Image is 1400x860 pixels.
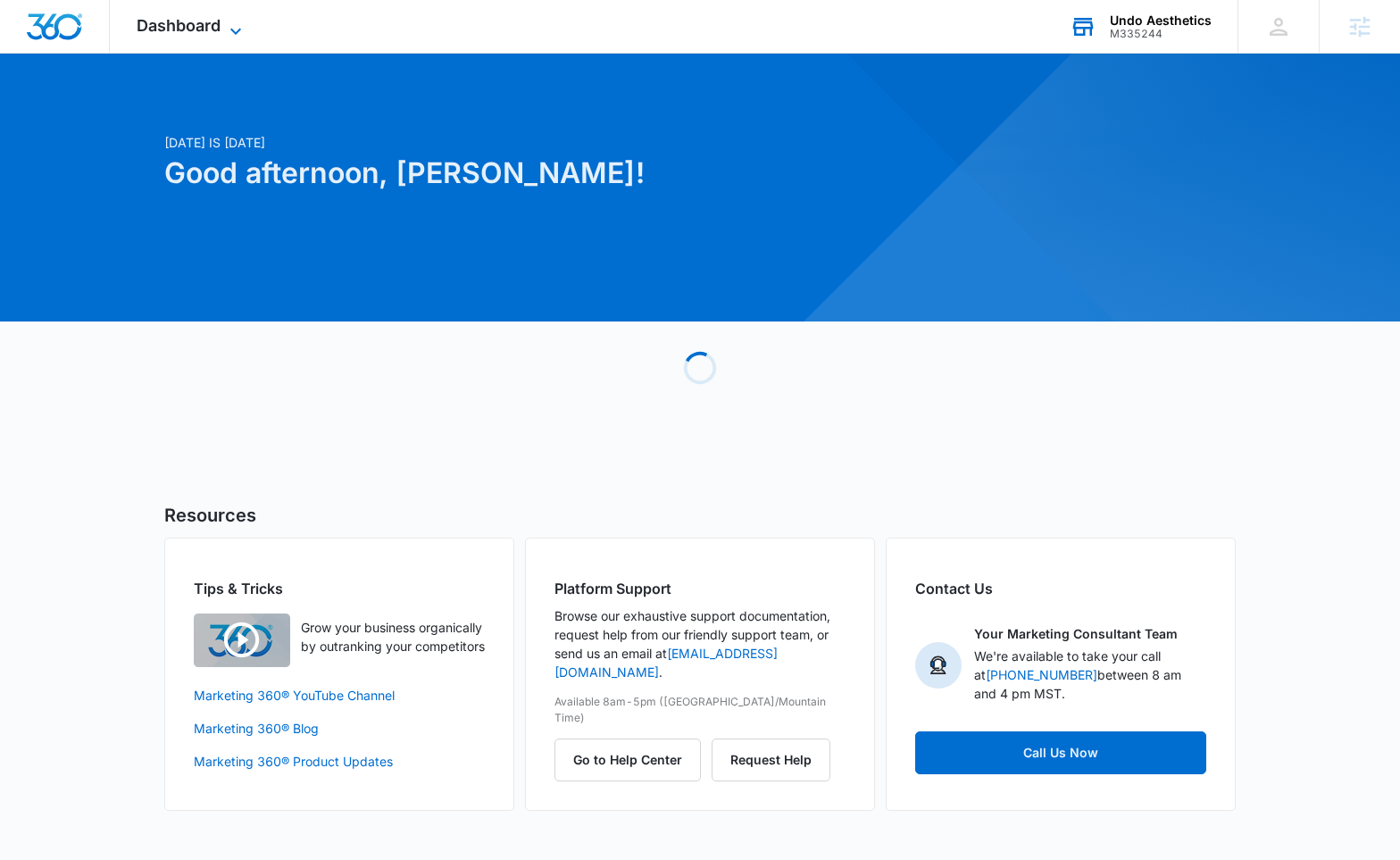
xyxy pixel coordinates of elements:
p: Available 8am-5pm ([GEOGRAPHIC_DATA]/Mountain Time) [554,694,846,726]
a: Marketing 360® Blog [194,719,485,738]
a: [PHONE_NUMBER] [986,667,1097,682]
h1: Good afternoon, [PERSON_NAME]! [164,152,871,195]
img: Quick Overview Video [194,614,290,667]
button: Request Help [712,739,830,781]
a: Marketing 360® YouTube Channel [194,686,485,705]
img: Your Marketing Consultant Team [915,642,962,689]
a: Marketing 360® Product Updates [194,752,485,771]
button: Go to Help Center [554,739,701,781]
a: Call Us Now [915,731,1206,774]
a: Request Help [712,752,830,767]
div: account name [1110,13,1212,28]
p: Grow your business organically by outranking your competitors [301,618,485,655]
h2: Platform Support [554,578,846,599]
a: Go to Help Center [554,752,712,767]
span: Dashboard [137,16,221,35]
p: Your Marketing Consultant Team [974,624,1178,643]
p: [DATE] is [DATE] [164,133,871,152]
h2: Contact Us [915,578,1206,599]
p: Browse our exhaustive support documentation, request help from our friendly support team, or send... [554,606,846,681]
h5: Resources [164,502,1236,529]
h2: Tips & Tricks [194,578,485,599]
p: We're available to take your call at between 8 am and 4 pm MST. [974,647,1206,703]
div: account id [1110,28,1212,40]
